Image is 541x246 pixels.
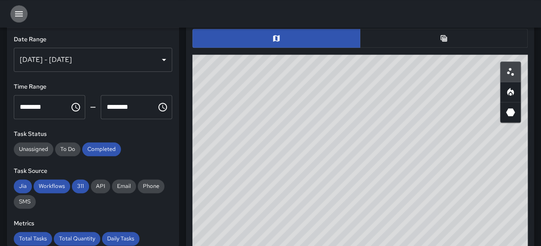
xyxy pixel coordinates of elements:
[34,179,70,193] div: Workflows
[272,34,281,43] svg: Map
[14,145,53,153] span: Unassigned
[14,82,172,92] h6: Time Range
[54,232,100,246] div: Total Quantity
[67,98,84,116] button: Choose time, selected time is 12:00 AM
[14,166,172,176] h6: Task Source
[14,129,172,139] h6: Task Status
[72,179,89,193] div: 311
[102,232,139,246] div: Daily Tasks
[54,235,100,242] span: Total Quantity
[55,145,80,153] span: To Do
[14,219,172,228] h6: Metrics
[14,142,53,156] div: Unassigned
[14,179,32,193] div: Jia
[91,182,110,190] span: API
[192,29,360,48] button: Map
[154,98,171,116] button: Choose time, selected time is 11:59 PM
[14,35,172,44] h6: Date Range
[500,61,521,82] button: Scatterplot
[138,179,164,193] div: Phone
[112,179,136,193] div: Email
[14,198,36,205] span: SMS
[82,142,121,156] div: Completed
[505,67,516,77] svg: Scatterplot
[500,102,521,123] button: 3D Heatmap
[360,29,528,48] button: Table
[102,235,139,242] span: Daily Tasks
[505,87,516,97] svg: Heatmap
[14,48,172,72] div: [DATE] - [DATE]
[500,82,521,102] button: Heatmap
[14,195,36,209] div: SMS
[505,107,516,117] svg: 3D Heatmap
[34,182,70,190] span: Workflows
[55,142,80,156] div: To Do
[14,182,32,190] span: Jia
[91,179,110,193] div: API
[14,232,52,246] div: Total Tasks
[14,235,52,242] span: Total Tasks
[138,182,164,190] span: Phone
[112,182,136,190] span: Email
[82,145,121,153] span: Completed
[439,34,448,43] svg: Table
[72,182,89,190] span: 311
